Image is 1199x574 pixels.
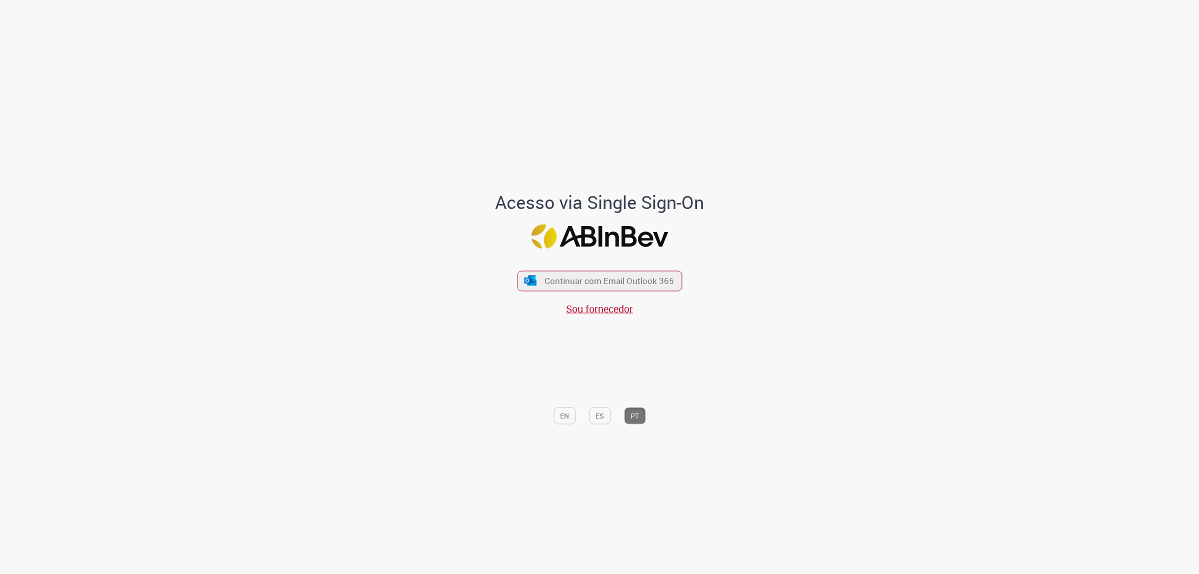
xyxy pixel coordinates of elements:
[461,192,738,212] h1: Acesso via Single Sign-On
[624,407,645,424] button: PT
[517,270,682,291] button: ícone Azure/Microsoft 360 Continuar com Email Outlook 365
[566,301,633,315] a: Sou fornecedor
[524,275,538,286] img: ícone Azure/Microsoft 360
[545,275,674,286] span: Continuar com Email Outlook 365
[554,407,576,424] button: EN
[531,224,668,248] img: Logo ABInBev
[589,407,610,424] button: ES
